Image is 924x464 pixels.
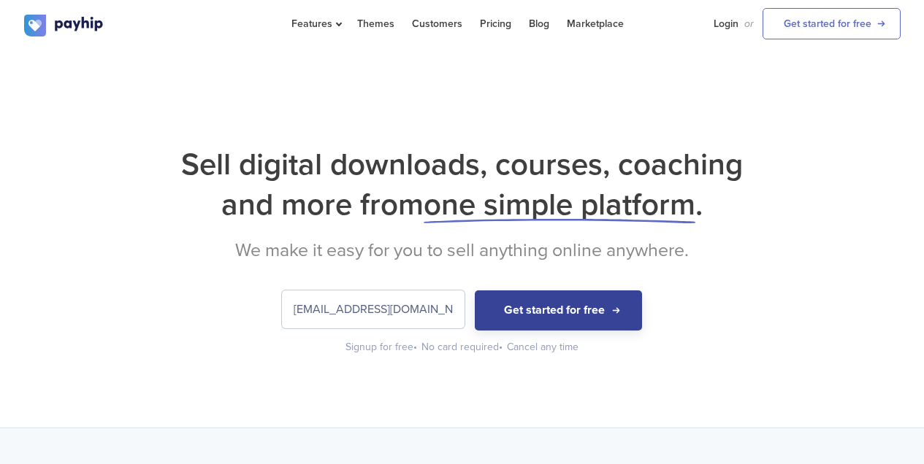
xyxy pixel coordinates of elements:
img: logo.svg [24,15,104,36]
span: . [695,186,703,223]
button: Get started for free [475,290,642,330]
span: Features [291,18,340,30]
span: one simple platform [424,186,695,223]
div: Signup for free [345,340,419,355]
h1: Sell digital downloads, courses, coaching and more from [24,144,901,225]
span: • [499,341,503,353]
h2: We make it easy for you to sell anything online anywhere. [24,239,901,261]
span: • [413,341,417,353]
a: Get started for free [763,8,901,39]
div: Cancel any time [507,340,579,355]
input: Enter your email address [282,290,465,328]
div: No card required [421,340,504,355]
